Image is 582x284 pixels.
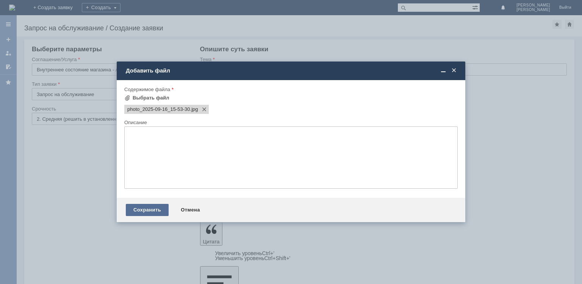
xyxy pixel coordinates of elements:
div: Добавить файл [126,67,458,74]
div: Просьба выслать с поставкой новый огнетушитель на МБК Калуга 1. [3,9,111,21]
span: photo_2025-09-16_15-53-30.jpg [190,106,198,112]
span: Свернуть (Ctrl + M) [440,67,447,74]
div: Описание [124,120,456,125]
div: Добрый день! [3,3,111,9]
span: photo_2025-09-16_15-53-30.jpg [127,106,190,112]
span: Закрыть [450,67,458,74]
div: Выбрать файл [133,95,169,101]
div: Старый вышел из строя.Фото прилагаю. [3,21,111,27]
div: Содержимое файла [124,87,456,92]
